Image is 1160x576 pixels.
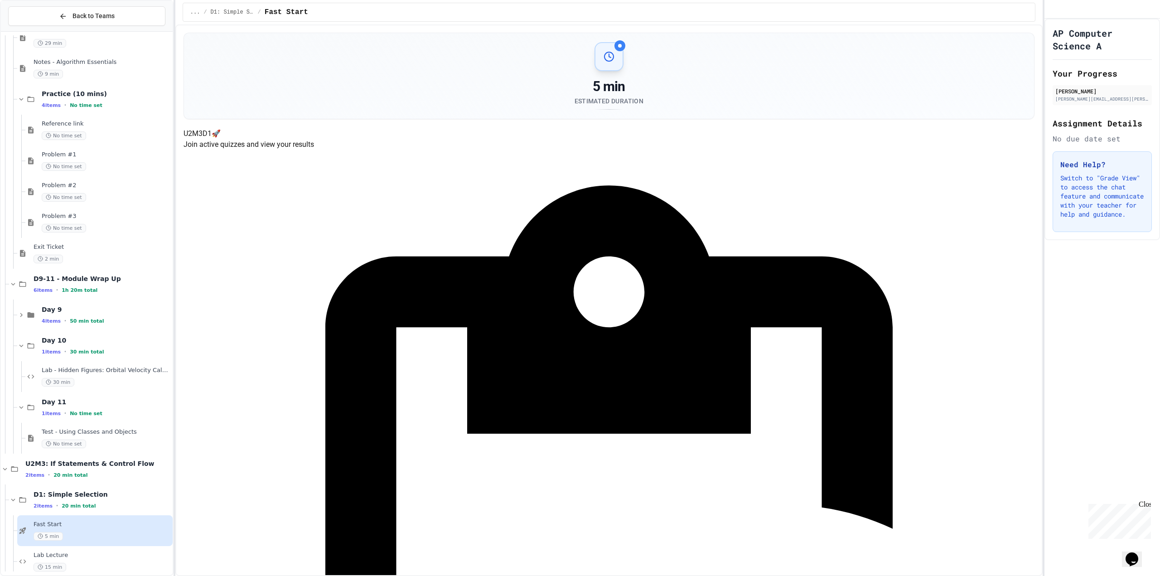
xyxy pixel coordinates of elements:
[34,503,53,509] span: 2 items
[42,151,171,159] span: Problem #1
[42,213,171,220] span: Problem #3
[56,286,58,294] span: •
[34,243,171,251] span: Exit Ticket
[42,367,171,374] span: Lab - Hidden Figures: Orbital Velocity Calculator
[42,398,171,406] span: Day 11
[190,9,200,16] span: ...
[64,317,66,324] span: •
[72,11,115,21] span: Back to Teams
[25,472,44,478] span: 2 items
[42,224,86,232] span: No time set
[42,440,86,448] span: No time set
[70,318,104,324] span: 50 min total
[184,128,1034,139] h4: U2M3D1 🚀
[1053,27,1152,52] h1: AP Computer Science A
[1055,96,1149,102] div: [PERSON_NAME][EMAIL_ADDRESS][PERSON_NAME][DOMAIN_NAME]
[8,6,165,26] button: Back to Teams
[184,139,1034,150] p: Join active quizzes and view your results
[34,255,63,263] span: 2 min
[42,378,74,387] span: 30 min
[34,490,171,499] span: D1: Simple Selection
[62,287,97,293] span: 1h 20m total
[48,471,50,479] span: •
[64,348,66,355] span: •
[70,411,102,416] span: No time set
[64,410,66,417] span: •
[211,9,254,16] span: D1: Simple Selection
[34,39,66,48] span: 29 min
[42,162,86,171] span: No time set
[42,120,171,128] span: Reference link
[42,90,171,98] span: Practice (10 mins)
[42,349,61,355] span: 1 items
[34,70,63,78] span: 9 min
[42,318,61,324] span: 4 items
[56,502,58,509] span: •
[203,9,207,16] span: /
[575,78,643,95] div: 5 min
[53,472,87,478] span: 20 min total
[34,287,53,293] span: 6 items
[1055,87,1149,95] div: [PERSON_NAME]
[258,9,261,16] span: /
[1122,540,1151,567] iframe: chat widget
[42,428,171,436] span: Test - Using Classes and Objects
[1085,500,1151,539] iframe: chat widget
[42,305,171,314] span: Day 9
[575,97,643,106] div: Estimated Duration
[42,193,86,202] span: No time set
[34,563,66,571] span: 15 min
[42,336,171,344] span: Day 10
[265,7,308,18] span: Fast Start
[25,460,171,468] span: U2M3: If Statements & Control Flow
[70,349,104,355] span: 30 min total
[62,503,96,509] span: 20 min total
[1053,133,1152,144] div: No due date set
[4,4,63,58] div: Chat with us now!Close
[34,521,171,528] span: Fast Start
[1060,159,1144,170] h3: Need Help?
[34,275,171,283] span: D9-11 - Module Wrap Up
[42,102,61,108] span: 4 items
[34,532,63,541] span: 5 min
[1053,117,1152,130] h2: Assignment Details
[42,131,86,140] span: No time set
[34,552,171,559] span: Lab Lecture
[34,58,171,66] span: Notes - Algorithm Essentials
[42,411,61,416] span: 1 items
[1060,174,1144,219] p: Switch to "Grade View" to access the chat feature and communicate with your teacher for help and ...
[42,182,171,189] span: Problem #2
[1053,67,1152,80] h2: Your Progress
[64,102,66,109] span: •
[70,102,102,108] span: No time set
